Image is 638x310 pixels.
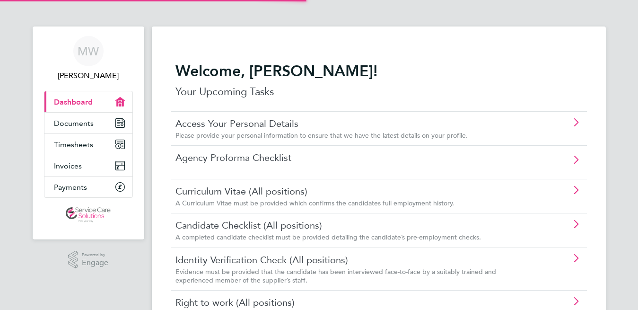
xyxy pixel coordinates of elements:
span: Evidence must be provided that the candidate has been interviewed face-to-face by a suitably trai... [175,267,496,284]
span: Dashboard [54,97,93,106]
a: Agency Proforma Checklist [175,151,529,164]
span: Powered by [82,251,108,259]
span: Timesheets [54,140,93,149]
a: Curriculum Vitae (All positions) [175,185,529,197]
a: Dashboard [44,91,132,112]
a: Invoices [44,155,132,176]
span: Payments [54,183,87,192]
span: Documents [54,119,94,128]
a: Documents [44,113,132,133]
a: Candidate Checklist (All positions) [175,219,529,231]
span: MW [78,45,99,57]
a: Access Your Personal Details [175,117,529,130]
a: Right to work (All positions) [175,296,529,309]
a: Timesheets [44,134,132,155]
span: A Curriculum Vitae must be provided which confirms the candidates full employment history. [175,199,454,207]
span: Mark Woodsworth [44,70,133,81]
a: Identity Verification Check (All positions) [175,254,529,266]
span: Engage [82,259,108,267]
a: Go to home page [44,207,133,222]
h2: Welcome, [PERSON_NAME]! [175,62,582,80]
img: servicecare-logo-retina.png [66,207,110,222]
span: Please provide your personal information to ensure that we have the latest details on your profile. [175,131,468,140]
nav: Main navigation [33,27,144,239]
a: Powered byEngage [68,251,108,269]
span: Invoices [54,161,82,170]
p: Your Upcoming Tasks [175,84,582,99]
span: A completed candidate checklist must be provided detailing the candidate’s pre-employment checks. [175,233,481,241]
a: MW[PERSON_NAME] [44,36,133,81]
a: Payments [44,177,132,197]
